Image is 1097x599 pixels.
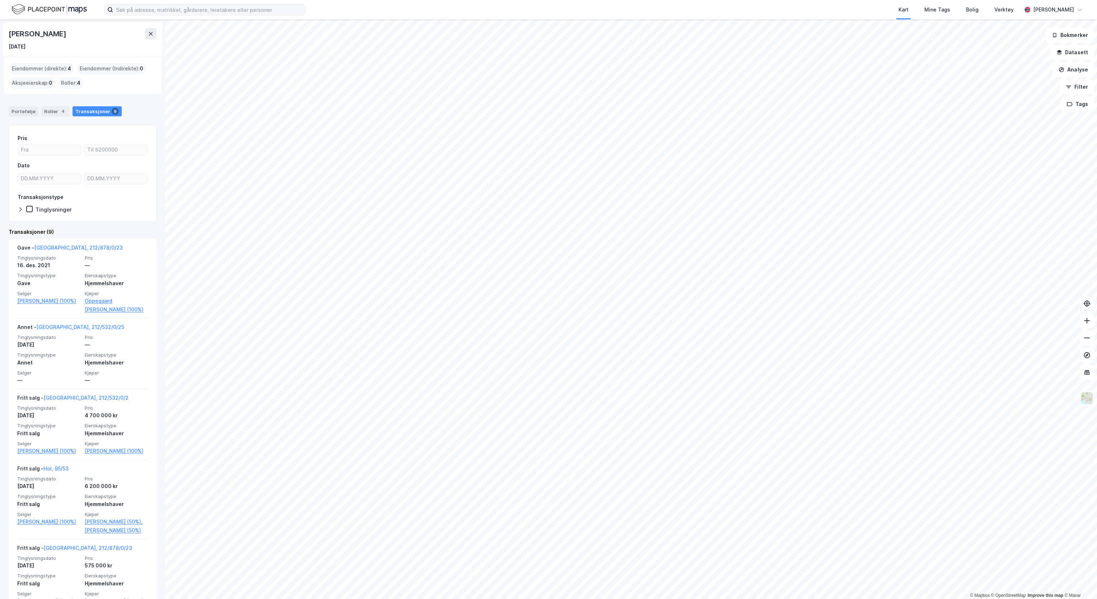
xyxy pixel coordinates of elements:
[17,405,80,411] span: Tinglysningsdato
[17,376,80,385] div: —
[85,255,148,261] span: Pris
[17,370,80,376] span: Selger
[85,429,148,438] div: Hjemmelshaver
[85,370,148,376] span: Kjøper
[11,3,87,16] img: logo.f888ab2527a4732fd821a326f86c7f29.svg
[17,464,69,476] div: Fritt salg -
[17,476,80,482] span: Tinglysningsdato
[85,352,148,358] span: Eierskapstype
[1046,28,1094,42] button: Bokmerker
[17,358,80,367] div: Annet
[85,273,148,279] span: Eierskapstype
[17,561,80,570] div: [DATE]
[1060,80,1094,94] button: Filter
[85,555,148,561] span: Pris
[85,358,148,367] div: Hjemmelshaver
[84,173,147,184] input: DD.MM.YYYY
[9,106,38,116] div: Portefølje
[994,5,1014,14] div: Verktøy
[1052,62,1094,77] button: Analyse
[85,340,148,349] div: —
[9,63,74,74] div: Eiendommer (direkte) :
[18,193,64,201] div: Transaksjonstype
[85,297,148,314] a: Oppegaard [PERSON_NAME] (100%)
[17,423,80,429] span: Tinglysningstype
[43,545,132,551] a: [GEOGRAPHIC_DATA], 212/878/0/23
[85,291,148,297] span: Kjøper
[17,255,80,261] span: Tinglysningsdato
[85,279,148,288] div: Hjemmelshaver
[85,526,148,535] a: [PERSON_NAME] (50%)
[77,79,80,87] span: 4
[17,555,80,561] span: Tinglysningsdato
[85,500,148,509] div: Hjemmelshaver
[85,441,148,447] span: Kjøper
[84,144,147,155] input: Til 6200000
[17,573,80,579] span: Tinglysningstype
[36,324,124,330] a: [GEOGRAPHIC_DATA], 212/532/0/25
[17,544,132,555] div: Fritt salg -
[17,394,129,405] div: Fritt salg -
[17,482,80,491] div: [DATE]
[34,245,123,251] a: [GEOGRAPHIC_DATA], 212/878/0/23
[85,405,148,411] span: Pris
[17,261,80,270] div: 16. des. 2021
[41,106,70,116] div: Roller
[17,517,80,526] a: [PERSON_NAME] (100%)
[85,334,148,340] span: Pris
[73,106,122,116] div: Transaksjoner
[112,108,119,115] div: 9
[9,228,157,236] div: Transaksjoner (9)
[18,134,27,143] div: Pris
[85,511,148,517] span: Kjøper
[17,411,80,420] div: [DATE]
[17,297,80,305] a: [PERSON_NAME] (100%)
[17,429,80,438] div: Fritt salg
[17,279,80,288] div: Gave
[991,593,1026,598] a: OpenStreetMap
[898,5,909,14] div: Kart
[140,64,143,73] span: 0
[17,323,124,334] div: Annet -
[17,273,80,279] span: Tinglysningstype
[17,441,80,447] span: Selger
[77,63,146,74] div: Eiendommer (Indirekte) :
[17,352,80,358] span: Tinglysningstype
[18,144,81,155] input: Fra
[36,206,72,213] div: Tinglysninger
[17,334,80,340] span: Tinglysningsdato
[18,161,30,170] div: Dato
[113,4,305,15] input: Søk på adresse, matrikkel, gårdeiere, leietakere eller personer
[9,28,67,40] div: [PERSON_NAME]
[9,42,25,51] div: [DATE]
[58,77,83,89] div: Roller :
[60,108,67,115] div: 4
[1061,565,1097,599] iframe: Chat Widget
[85,376,148,385] div: —
[17,591,80,597] span: Selger
[17,579,80,588] div: Fritt salg
[85,447,148,455] a: [PERSON_NAME] (100%)
[17,340,80,349] div: [DATE]
[85,591,148,597] span: Kjøper
[17,511,80,517] span: Selger
[18,173,81,184] input: DD.MM.YYYY
[43,465,69,472] a: Hol, 95/53
[85,517,148,526] a: [PERSON_NAME] (50%),
[17,493,80,500] span: Tinglysningstype
[924,5,950,14] div: Mine Tags
[1061,97,1094,111] button: Tags
[49,79,52,87] span: 0
[1033,5,1074,14] div: [PERSON_NAME]
[85,573,148,579] span: Eierskapstype
[85,561,148,570] div: 575 000 kr
[85,476,148,482] span: Pris
[67,64,71,73] span: 4
[1050,45,1094,60] button: Datasett
[85,411,148,420] div: 4 700 000 kr
[17,291,80,297] span: Selger
[17,243,123,255] div: Gave -
[17,500,80,509] div: Fritt salg
[970,593,990,598] a: Mapbox
[1028,593,1063,598] a: Improve this map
